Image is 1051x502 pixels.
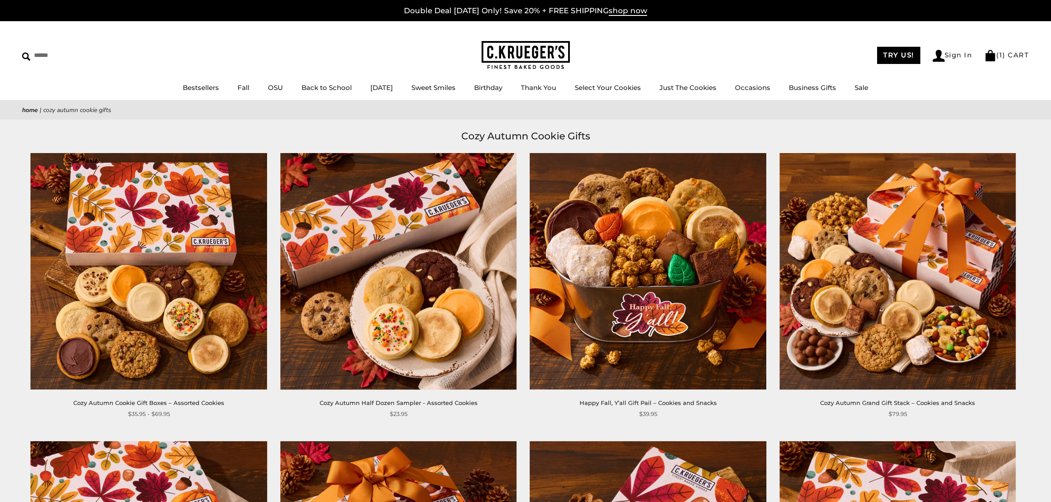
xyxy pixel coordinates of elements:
[639,409,657,419] span: $39.95
[31,153,267,389] img: Cozy Autumn Cookie Gift Boxes – Assorted Cookies
[889,409,907,419] span: $79.95
[404,6,647,16] a: Double Deal [DATE] Only! Save 20% + FREE SHIPPINGshop now
[370,83,393,92] a: [DATE]
[390,409,407,419] span: $23.95
[22,52,30,61] img: Search
[789,83,836,92] a: Business Gifts
[320,399,478,406] a: Cozy Autumn Half Dozen Sampler - Assorted Cookies
[40,106,41,114] span: |
[128,409,170,419] span: $35.95 - $69.95
[877,47,920,64] a: TRY US!
[984,51,1029,59] a: (1) CART
[735,83,770,92] a: Occasions
[984,50,996,61] img: Bag
[999,51,1003,59] span: 1
[22,106,38,114] a: Home
[411,83,456,92] a: Sweet Smiles
[855,83,868,92] a: Sale
[820,399,975,406] a: Cozy Autumn Grand Gift Stack – Cookies and Snacks
[780,153,1016,389] img: Cozy Autumn Grand Gift Stack – Cookies and Snacks
[609,6,647,16] span: shop now
[43,106,111,114] span: Cozy Autumn Cookie Gifts
[22,49,127,62] input: Search
[530,153,766,389] img: Happy Fall, Y’all Gift Pail – Cookies and Snacks
[575,83,641,92] a: Select Your Cookies
[580,399,717,406] a: Happy Fall, Y’all Gift Pail – Cookies and Snacks
[73,399,224,406] a: Cozy Autumn Cookie Gift Boxes – Assorted Cookies
[22,105,1029,115] nav: breadcrumbs
[659,83,716,92] a: Just The Cookies
[301,83,352,92] a: Back to School
[482,41,570,70] img: C.KRUEGER'S
[280,153,516,389] img: Cozy Autumn Half Dozen Sampler - Assorted Cookies
[933,50,945,62] img: Account
[35,128,1016,144] h1: Cozy Autumn Cookie Gifts
[474,83,502,92] a: Birthday
[237,83,249,92] a: Fall
[268,83,283,92] a: OSU
[521,83,556,92] a: Thank You
[183,83,219,92] a: Bestsellers
[933,50,972,62] a: Sign In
